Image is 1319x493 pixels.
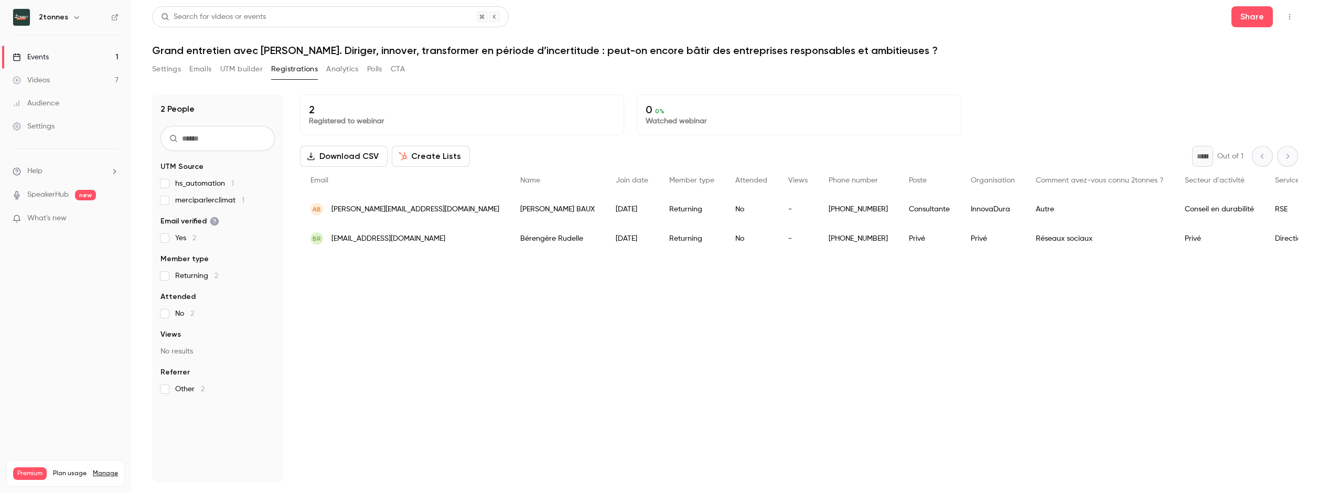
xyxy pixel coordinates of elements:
[231,180,234,187] span: 1
[160,216,219,227] span: Email verified
[1025,224,1174,253] div: Réseaux sociaux
[818,195,898,224] div: [PHONE_NUMBER]
[310,177,328,184] span: Email
[646,116,952,126] p: Watched webinar
[735,177,767,184] span: Attended
[778,224,818,253] div: -
[1264,195,1316,224] div: RSE
[53,469,87,478] span: Plan usage
[175,384,205,394] span: Other
[13,98,59,109] div: Audience
[829,177,878,184] span: Phone number
[309,103,615,116] p: 2
[192,234,196,242] span: 2
[605,195,659,224] div: [DATE]
[175,233,196,243] span: Yes
[1174,195,1264,224] div: Conseil en durabilité
[161,12,266,23] div: Search for videos or events
[669,177,714,184] span: Member type
[160,329,181,340] span: Views
[788,177,808,184] span: Views
[960,224,1025,253] div: Privé
[1174,224,1264,253] div: Privé
[971,177,1015,184] span: Organisation
[27,213,67,224] span: What's new
[326,61,359,78] button: Analytics
[616,177,648,184] span: Join date
[309,116,615,126] p: Registered to webinar
[160,162,275,394] section: facet-groups
[646,103,952,116] p: 0
[300,146,388,167] button: Download CSV
[190,310,194,317] span: 2
[659,224,725,253] div: Returning
[510,224,605,253] div: Bérengère Rudelle
[1217,151,1243,162] p: Out of 1
[75,190,96,200] span: new
[520,177,540,184] span: Name
[331,233,445,244] span: [EMAIL_ADDRESS][DOMAIN_NAME]
[27,189,69,200] a: SpeakerHub
[27,166,42,177] span: Help
[898,224,960,253] div: Privé
[313,234,321,243] span: BR
[93,469,118,478] a: Manage
[271,61,318,78] button: Registrations
[1231,6,1273,27] button: Share
[13,121,55,132] div: Settings
[960,195,1025,224] div: InnovaDura
[1025,195,1174,224] div: Autre
[160,254,209,264] span: Member type
[510,195,605,224] div: [PERSON_NAME] BAUX
[175,178,234,189] span: hs_automation
[725,224,778,253] div: No
[160,292,196,302] span: Attended
[220,61,263,78] button: UTM builder
[13,467,47,480] span: Premium
[1036,177,1164,184] span: Comment avez-vous connu 2tonnes ?
[1185,177,1245,184] span: Secteur d'activité
[605,224,659,253] div: [DATE]
[725,195,778,224] div: No
[106,214,119,223] iframe: Noticeable Trigger
[201,385,205,393] span: 2
[160,162,203,172] span: UTM Source
[13,166,119,177] li: help-dropdown-opener
[13,9,30,26] img: 2tonnes
[392,146,470,167] button: Create Lists
[175,195,244,206] span: merciparlerclimat
[189,61,211,78] button: Emails
[818,224,898,253] div: [PHONE_NUMBER]
[160,103,195,115] h1: 2 People
[152,44,1298,57] h1: Grand entretien avec [PERSON_NAME]. Diriger, innover, transformer en période d’incertitude : peut...
[39,12,68,23] h6: 2tonnes
[898,195,960,224] div: Consultante
[160,367,190,378] span: Referrer
[175,271,218,281] span: Returning
[1264,224,1316,253] div: Direction
[367,61,382,78] button: Polls
[655,108,664,115] span: 0 %
[13,75,50,85] div: Videos
[909,177,927,184] span: Poste
[242,197,244,204] span: 1
[778,195,818,224] div: -
[215,272,218,280] span: 2
[1275,177,1300,184] span: Service
[152,61,181,78] button: Settings
[659,195,725,224] div: Returning
[160,346,275,357] p: No results
[13,52,49,62] div: Events
[391,61,405,78] button: CTA
[175,308,194,319] span: No
[331,204,499,215] span: [PERSON_NAME][EMAIL_ADDRESS][DOMAIN_NAME]
[313,205,321,214] span: AB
